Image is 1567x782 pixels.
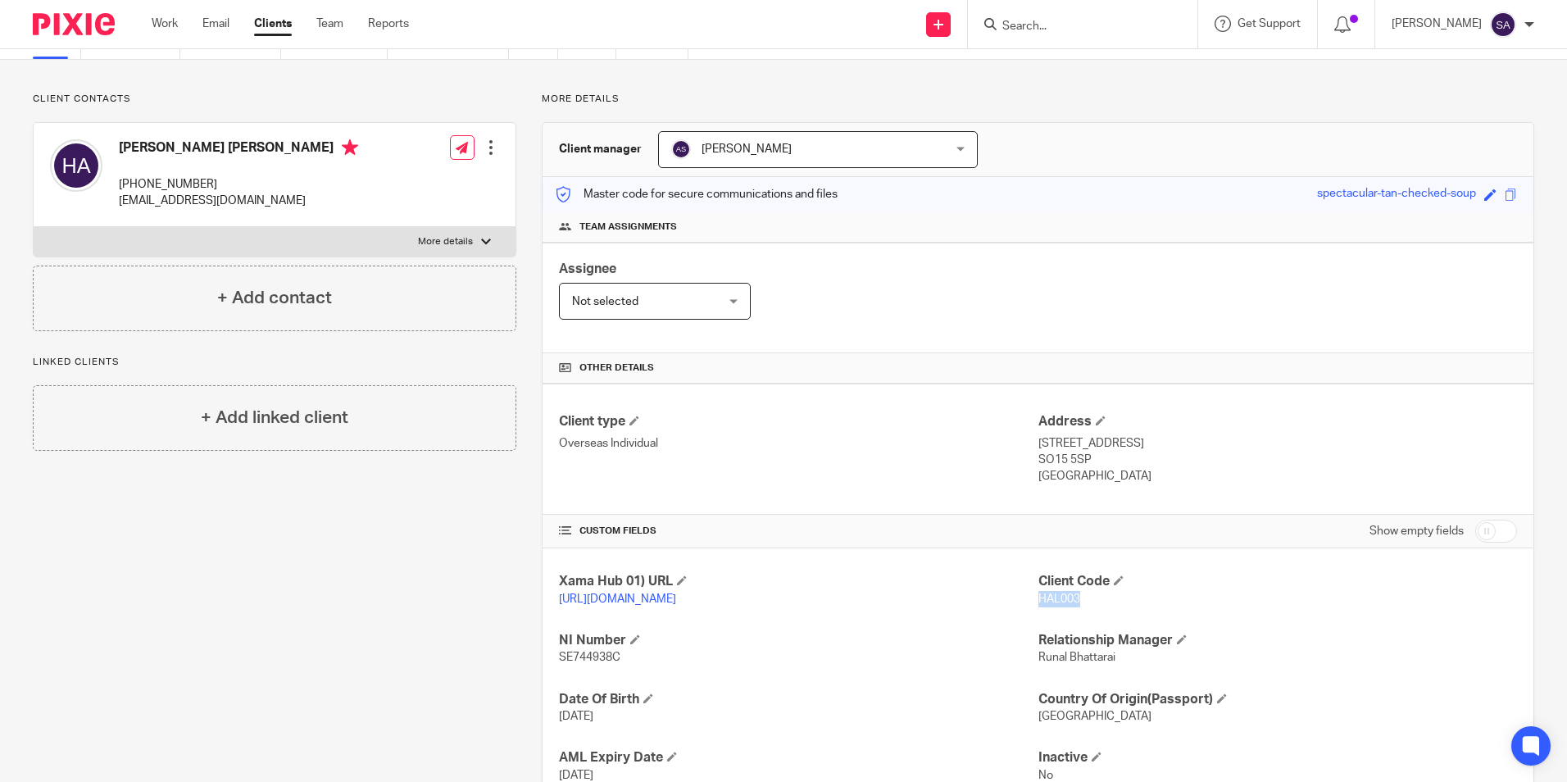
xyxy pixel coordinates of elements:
[572,296,638,307] span: Not selected
[579,221,677,234] span: Team assignments
[542,93,1534,106] p: More details
[1038,452,1517,468] p: SO15 5SP
[1038,770,1053,781] span: No
[559,141,642,157] h3: Client manager
[119,176,358,193] p: [PHONE_NUMBER]
[559,711,593,722] span: [DATE]
[559,525,1038,538] h4: CUSTOM FIELDS
[559,652,620,663] span: SE744938C
[316,16,343,32] a: Team
[671,139,691,159] img: svg%3E
[1038,573,1517,590] h4: Client Code
[119,139,358,160] h4: [PERSON_NAME] [PERSON_NAME]
[202,16,229,32] a: Email
[1038,593,1080,605] span: HAL003
[1038,652,1115,663] span: Runal Bhattarai
[559,413,1038,430] h4: Client type
[559,749,1038,766] h4: AML Expiry Date
[1317,185,1476,204] div: spectacular-tan-checked-soup
[559,593,676,605] a: [URL][DOMAIN_NAME]
[1038,632,1517,649] h4: Relationship Manager
[33,356,516,369] p: Linked clients
[1392,16,1482,32] p: [PERSON_NAME]
[1038,711,1151,722] span: [GEOGRAPHIC_DATA]
[1238,18,1301,30] span: Get Support
[555,186,838,202] p: Master code for secure communications and files
[559,691,1038,708] h4: Date Of Birth
[119,193,358,209] p: [EMAIL_ADDRESS][DOMAIN_NAME]
[1038,691,1517,708] h4: Country Of Origin(Passport)
[559,262,616,275] span: Assignee
[559,573,1038,590] h4: Xama Hub 01) URL
[254,16,292,32] a: Clients
[152,16,178,32] a: Work
[1038,435,1517,452] p: [STREET_ADDRESS]
[559,435,1038,452] p: Overseas Individual
[342,139,358,156] i: Primary
[33,93,516,106] p: Client contacts
[1001,20,1148,34] input: Search
[1038,749,1517,766] h4: Inactive
[50,139,102,192] img: svg%3E
[559,632,1038,649] h4: NI Number
[579,361,654,375] span: Other details
[33,13,115,35] img: Pixie
[368,16,409,32] a: Reports
[1038,468,1517,484] p: [GEOGRAPHIC_DATA]
[418,235,473,248] p: More details
[217,285,332,311] h4: + Add contact
[702,143,792,155] span: [PERSON_NAME]
[1369,523,1464,539] label: Show empty fields
[1490,11,1516,38] img: svg%3E
[201,405,348,430] h4: + Add linked client
[559,770,593,781] span: [DATE]
[1038,413,1517,430] h4: Address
